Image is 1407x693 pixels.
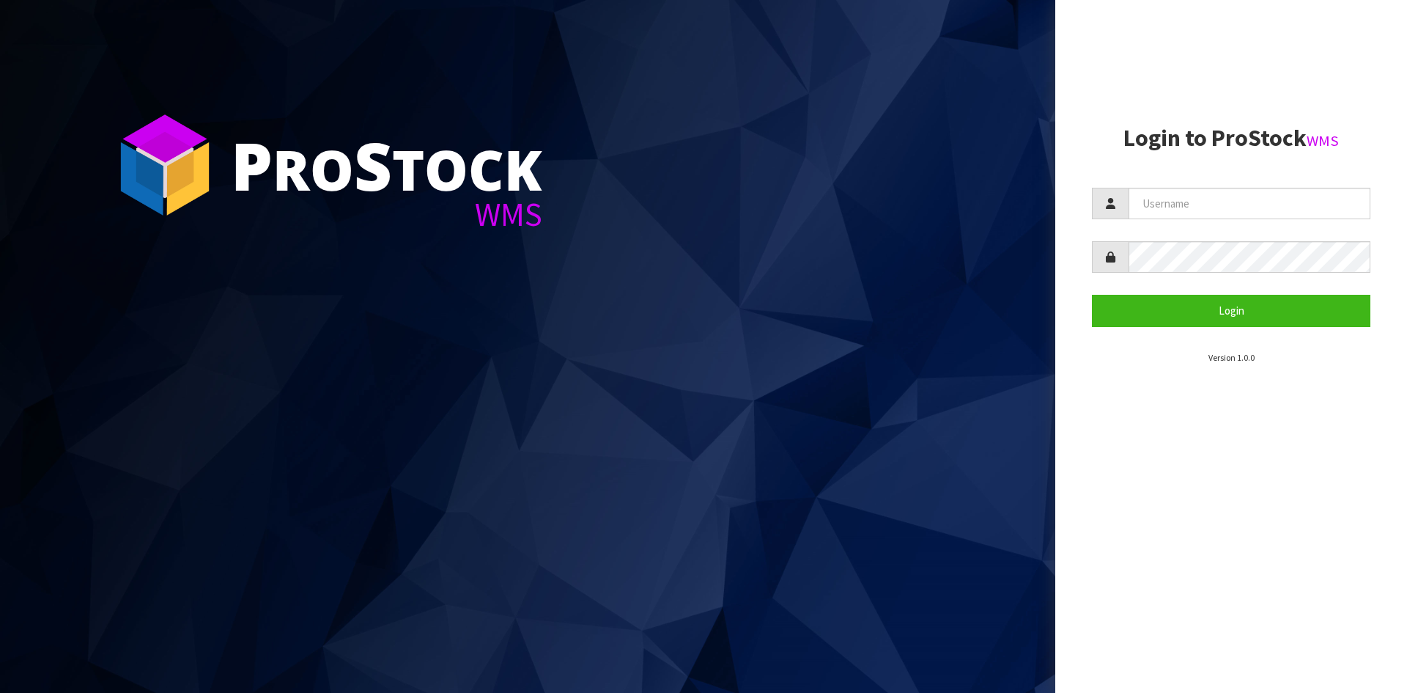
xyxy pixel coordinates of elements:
[231,120,273,210] span: P
[231,132,542,198] div: ro tock
[1307,131,1339,150] small: WMS
[354,120,392,210] span: S
[1208,352,1255,363] small: Version 1.0.0
[1129,188,1370,219] input: Username
[1092,295,1370,326] button: Login
[231,198,542,231] div: WMS
[1092,125,1370,151] h2: Login to ProStock
[110,110,220,220] img: ProStock Cube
